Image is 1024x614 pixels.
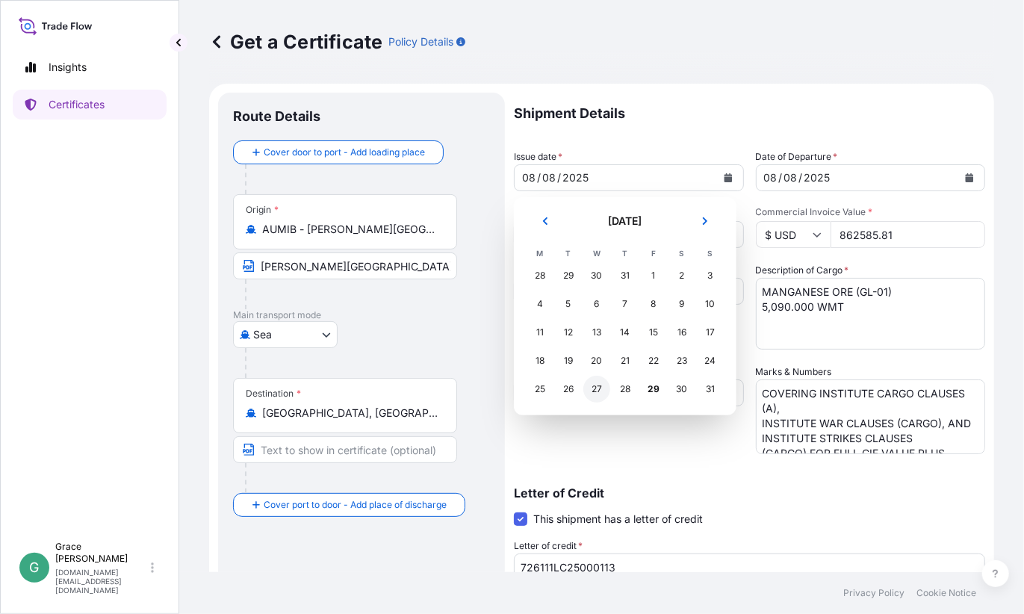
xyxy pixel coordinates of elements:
div: Wednesday 30 July 2025 [583,262,610,289]
div: Sunday 3 August 2025 [697,262,724,289]
div: Sunday 17 August 2025 [697,319,724,346]
div: Sunday 10 August 2025 [697,291,724,317]
div: Saturday 30 August 2025 [668,376,695,403]
div: Wednesday 13 August 2025 [583,319,610,346]
div: Tuesday 12 August 2025 [555,319,582,346]
th: S [696,245,724,261]
div: Thursday 21 August 2025 [612,347,639,374]
div: Monday 28 July 2025 [527,262,553,289]
th: W [583,245,611,261]
th: S [668,245,696,261]
div: Wednesday 27 August 2025 [583,376,610,403]
button: Previous [529,209,562,233]
div: Saturday 16 August 2025 [668,319,695,346]
div: Thursday 14 August 2025 [612,319,639,346]
div: Monday 18 August 2025 [527,347,553,374]
p: Policy Details [388,34,453,49]
h2: [DATE] [571,214,680,229]
div: Friday 1 August 2025 [640,262,667,289]
div: Tuesday 19 August 2025 [555,347,582,374]
div: Thursday 31 July 2025 [612,262,639,289]
div: August 2025 [526,209,724,403]
div: Tuesday 29 July 2025 [555,262,582,289]
div: Today, Friday 29 August 2025 [640,376,667,403]
div: Sunday 31 August 2025 [697,376,724,403]
div: Friday 22 August 2025 [640,347,667,374]
div: Thursday 7 August 2025 [612,291,639,317]
div: Tuesday 26 August 2025 [555,376,582,403]
section: Calendar [514,197,736,415]
div: Tuesday 5 August 2025 [555,291,582,317]
div: Saturday 23 August 2025 [668,347,695,374]
div: Friday 15 August 2025 [640,319,667,346]
th: T [554,245,583,261]
div: Saturday 9 August 2025 [668,291,695,317]
p: Get a Certificate [209,30,382,54]
th: F [639,245,668,261]
th: T [611,245,639,261]
div: Friday 8 August 2025 selected [640,291,667,317]
div: Wednesday 6 August 2025 [583,291,610,317]
button: Next [689,209,722,233]
div: Monday 11 August 2025 [527,319,553,346]
th: M [526,245,554,261]
table: August 2025 [526,245,724,403]
div: Monday 25 August 2025 [527,376,553,403]
div: Saturday 2 August 2025 [668,262,695,289]
div: Sunday 24 August 2025 [697,347,724,374]
div: Wednesday 20 August 2025 [583,347,610,374]
div: Monday 4 August 2025 [527,291,553,317]
div: Thursday 28 August 2025 [612,376,639,403]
